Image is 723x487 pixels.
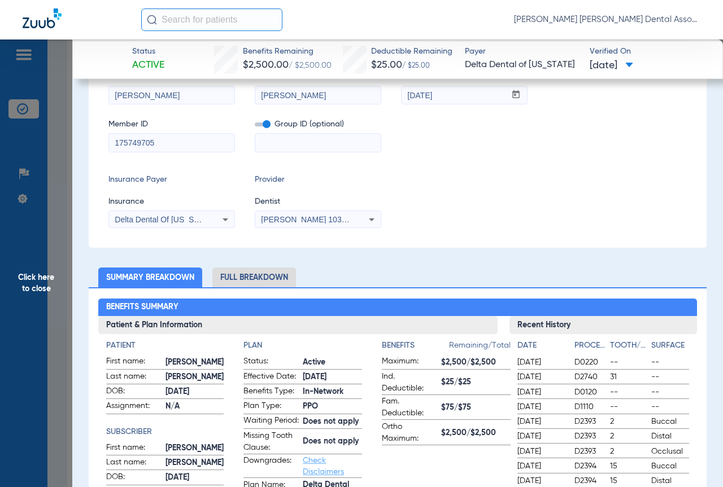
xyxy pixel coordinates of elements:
[98,299,696,317] h2: Benefits Summary
[303,457,344,476] a: Check Disclaimers
[651,460,689,472] span: Buccal
[243,455,299,477] span: Downgrades:
[106,457,162,470] span: Last name:
[108,174,235,186] span: Insurance Payer
[651,357,689,368] span: --
[212,267,296,287] li: Full Breakdown
[165,386,224,398] span: [DATE]
[303,436,362,447] span: Does not apply
[165,401,224,413] span: N/A
[574,357,606,368] span: D0220
[574,340,606,356] app-breakdown-title: Procedure
[243,371,299,384] span: Effective Date:
[667,433,723,487] iframe: Chat Widget
[402,63,430,69] span: / $25.00
[141,8,282,31] input: Search for patients
[517,387,565,398] span: [DATE]
[651,446,689,457] span: Occlusal
[303,357,362,368] span: Active
[165,442,224,454] span: [PERSON_NAME]
[108,119,235,130] span: Member ID
[465,46,580,58] span: Payer
[574,401,606,413] span: D1110
[517,357,565,368] span: [DATE]
[610,340,647,352] h4: Tooth/Quad
[243,340,362,352] app-breakdown-title: Plan
[509,316,697,334] h3: Recent History
[517,401,565,413] span: [DATE]
[651,431,689,442] span: Distal
[517,475,565,486] span: [DATE]
[517,446,565,457] span: [DATE]
[574,387,606,398] span: D0120
[651,416,689,427] span: Buccal
[574,431,606,442] span: D2393
[23,8,62,28] img: Zuub Logo
[651,387,689,398] span: --
[574,416,606,427] span: D2393
[382,371,437,394] span: Ind. Deductible:
[574,371,606,383] span: D2740
[165,472,224,484] span: [DATE]
[610,431,647,442] span: 2
[165,457,224,469] span: [PERSON_NAME]
[651,475,689,486] span: Distal
[243,415,299,428] span: Waiting Period:
[441,376,511,388] span: $25/$25
[255,119,381,130] span: Group ID (optional)
[517,431,565,442] span: [DATE]
[303,416,362,428] span: Does not apply
[165,357,224,368] span: [PERSON_NAME]
[106,356,162,369] span: First name:
[115,215,215,224] span: Delta Dental Of [US_STATE]
[243,356,299,369] span: Status:
[651,401,689,413] span: --
[382,340,449,352] h4: Benefits
[98,316,497,334] h3: Patient & Plan Information
[610,446,647,457] span: 2
[255,174,381,186] span: Provider
[651,371,689,383] span: --
[382,396,437,419] span: Fam. Deductible:
[610,357,647,368] span: --
[441,402,511,414] span: $75/$75
[574,340,606,352] h4: Procedure
[382,340,449,356] app-breakdown-title: Benefits
[517,371,565,383] span: [DATE]
[371,60,402,70] span: $25.00
[303,371,362,383] span: [DATE]
[165,371,224,383] span: [PERSON_NAME]
[610,340,647,356] app-breakdown-title: Tooth/Quad
[610,460,647,472] span: 15
[243,60,289,70] span: $2,500.00
[651,340,689,352] h4: Surface
[505,86,527,104] button: Open calendar
[441,357,511,368] span: $2,500/$2,500
[449,340,511,356] span: Remaining/Total
[303,386,362,398] span: In-Network
[132,46,164,58] span: Status
[243,385,299,399] span: Benefits Type:
[106,471,162,485] span: DOB:
[106,442,162,455] span: First name:
[132,58,164,72] span: Active
[106,340,224,352] h4: Patient
[610,387,647,398] span: --
[465,58,580,72] span: Delta Dental of [US_STATE]
[106,426,224,438] h4: Subscriber
[106,400,162,414] span: Assignment:
[371,46,452,58] span: Deductible Remaining
[108,196,235,208] span: Insurance
[610,371,647,383] span: 31
[610,401,647,413] span: --
[147,15,157,25] img: Search Icon
[243,400,299,414] span: Plan Type:
[303,401,362,413] span: PPO
[517,460,565,472] span: [DATE]
[590,59,633,73] span: [DATE]
[574,475,606,486] span: D2394
[517,340,565,356] app-breakdown-title: Date
[517,416,565,427] span: [DATE]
